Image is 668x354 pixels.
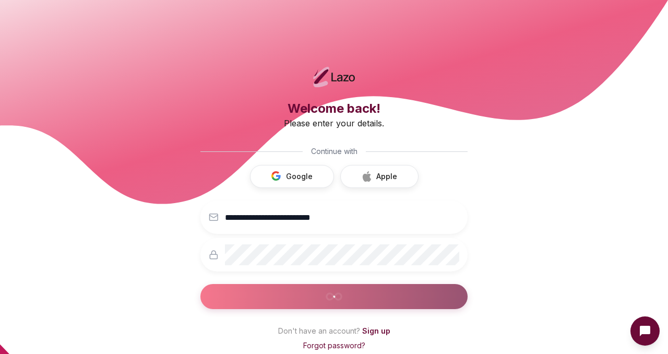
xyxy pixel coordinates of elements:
a: Sign up [362,326,390,335]
span: Continue with [311,146,357,157]
button: Apple [340,165,419,188]
p: Don't have an account? [200,326,468,340]
h3: Welcome back! [200,100,468,117]
a: Forgot password? [303,341,365,350]
p: Please enter your details. [200,117,468,129]
button: Google [250,165,334,188]
button: Open Intercom messenger [630,316,660,346]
